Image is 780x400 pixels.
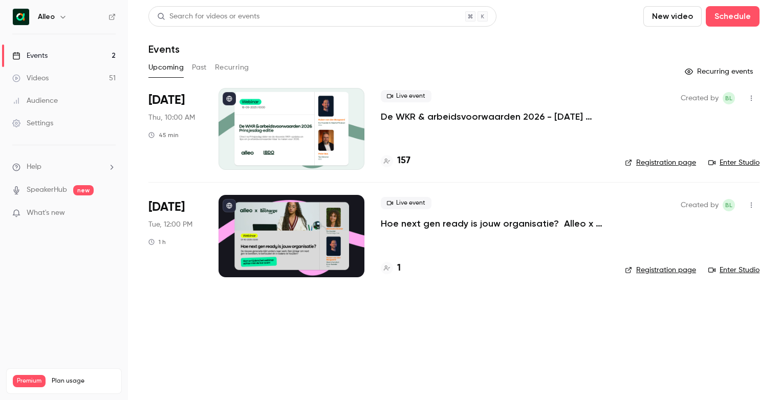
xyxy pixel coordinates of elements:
[148,43,180,55] h1: Events
[148,219,192,230] span: Tue, 12:00 PM
[148,88,202,170] div: Sep 18 Thu, 10:00 AM (Europe/Amsterdam)
[725,92,732,104] span: BL
[680,63,760,80] button: Recurring events
[397,154,410,168] h4: 157
[381,154,410,168] a: 157
[723,92,735,104] span: Bernice Lohr
[52,377,115,385] span: Plan usage
[157,11,259,22] div: Search for videos or events
[625,158,696,168] a: Registration page
[625,265,696,275] a: Registration page
[27,185,67,195] a: SpeakerHub
[381,90,431,102] span: Live event
[13,9,29,25] img: Alleo
[12,51,48,61] div: Events
[13,375,46,387] span: Premium
[706,6,760,27] button: Schedule
[12,73,49,83] div: Videos
[708,158,760,168] a: Enter Studio
[148,113,195,123] span: Thu, 10:00 AM
[27,208,65,218] span: What's new
[192,59,207,76] button: Past
[681,199,719,211] span: Created by
[12,118,53,128] div: Settings
[148,199,185,215] span: [DATE]
[681,92,719,104] span: Created by
[381,110,609,123] a: De WKR & arbeidsvoorwaarden 2026 - [DATE] editie
[12,96,58,106] div: Audience
[12,162,116,172] li: help-dropdown-opener
[725,199,732,211] span: BL
[148,92,185,108] span: [DATE]
[27,162,41,172] span: Help
[73,185,94,195] span: new
[708,265,760,275] a: Enter Studio
[215,59,249,76] button: Recurring
[397,261,401,275] h4: 1
[148,238,166,246] div: 1 h
[381,197,431,209] span: Live event
[723,199,735,211] span: Bernice Lohr
[103,209,116,218] iframe: Noticeable Trigger
[381,261,401,275] a: 1
[148,131,179,139] div: 45 min
[148,59,184,76] button: Upcoming
[381,217,609,230] a: Hoe next gen ready is jouw organisatie? Alleo x The Recharge Club
[643,6,702,27] button: New video
[148,195,202,277] div: Oct 7 Tue, 12:00 PM (Europe/Amsterdam)
[38,12,55,22] h6: Alleo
